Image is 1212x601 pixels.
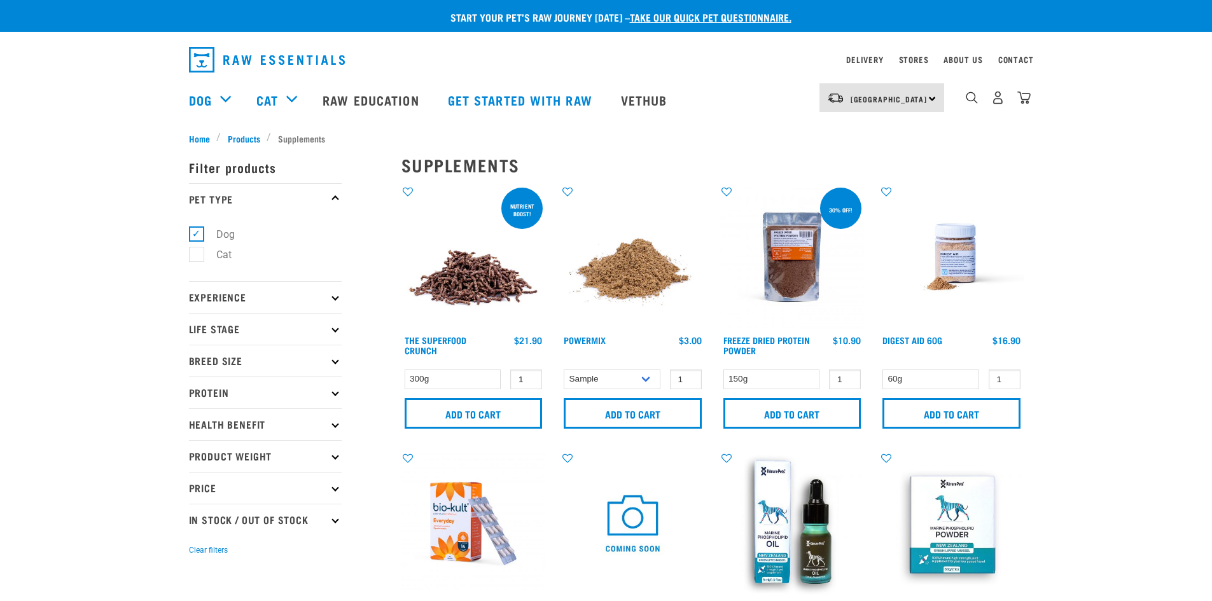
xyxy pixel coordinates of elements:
label: Dog [196,226,240,242]
a: Digest Aid 60g [882,338,942,342]
a: Raw Education [310,74,435,125]
p: Price [189,472,342,504]
div: $3.00 [679,335,702,345]
p: Pet Type [189,183,342,215]
a: Cat [256,90,278,109]
img: Pile Of PowerMix For Pets [561,185,705,329]
p: Protein [189,376,342,408]
p: Filter products [189,151,342,183]
a: take our quick pet questionnaire. [630,14,791,20]
input: Add to cart [405,398,543,429]
button: Clear filters [189,544,228,556]
a: Freeze Dried Protein Powder [723,338,810,352]
a: Delivery [846,57,883,62]
input: Add to cart [564,398,702,429]
img: Raw Essentials Digest Aid Pet Supplement [879,185,1024,329]
img: home-icon@2x.png [1017,91,1031,104]
div: nutrient boost! [501,197,543,223]
input: 1 [510,370,542,389]
img: Raw Essentials Logo [189,47,345,73]
input: 1 [829,370,861,389]
img: van-moving.png [827,92,844,104]
a: Contact [998,57,1034,62]
img: OI Lfront 1024x1024 [720,452,865,596]
p: Breed Size [189,345,342,376]
h2: Supplements [401,155,1024,175]
span: [GEOGRAPHIC_DATA] [851,97,928,101]
input: Add to cart [882,398,1020,429]
input: Add to cart [723,398,861,429]
a: About Us [944,57,982,62]
label: Cat [196,247,237,263]
div: $16.90 [993,335,1020,345]
a: Powermix [564,338,606,342]
a: Products [221,132,267,145]
nav: dropdown navigation [179,42,1034,78]
img: FD Protein Powder [720,185,865,329]
span: Products [228,132,260,145]
a: Dog [189,90,212,109]
img: user.png [991,91,1005,104]
img: 1311 Superfood Crunch 01 [401,185,546,329]
p: Experience [189,281,342,313]
a: Vethub [608,74,683,125]
img: home-icon-1@2x.png [966,92,978,104]
a: The Superfood Crunch [405,338,466,352]
input: 1 [670,370,702,389]
a: Stores [899,57,929,62]
a: Home [189,132,217,145]
p: Life Stage [189,313,342,345]
input: 1 [989,370,1020,389]
img: 2023 AUG RE Product1724 [401,452,546,596]
img: COMING SOON [561,452,705,596]
nav: breadcrumbs [189,132,1024,145]
div: 30% off! [823,200,858,219]
div: $10.90 [833,335,861,345]
img: POWDER01 65ae0065 919d 4332 9357 5d1113de9ef1 1024x1024 [879,452,1024,596]
div: $21.90 [514,335,542,345]
p: Health Benefit [189,408,342,440]
p: Product Weight [189,440,342,472]
a: Get started with Raw [435,74,608,125]
p: In Stock / Out Of Stock [189,504,342,535]
span: Home [189,132,210,145]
